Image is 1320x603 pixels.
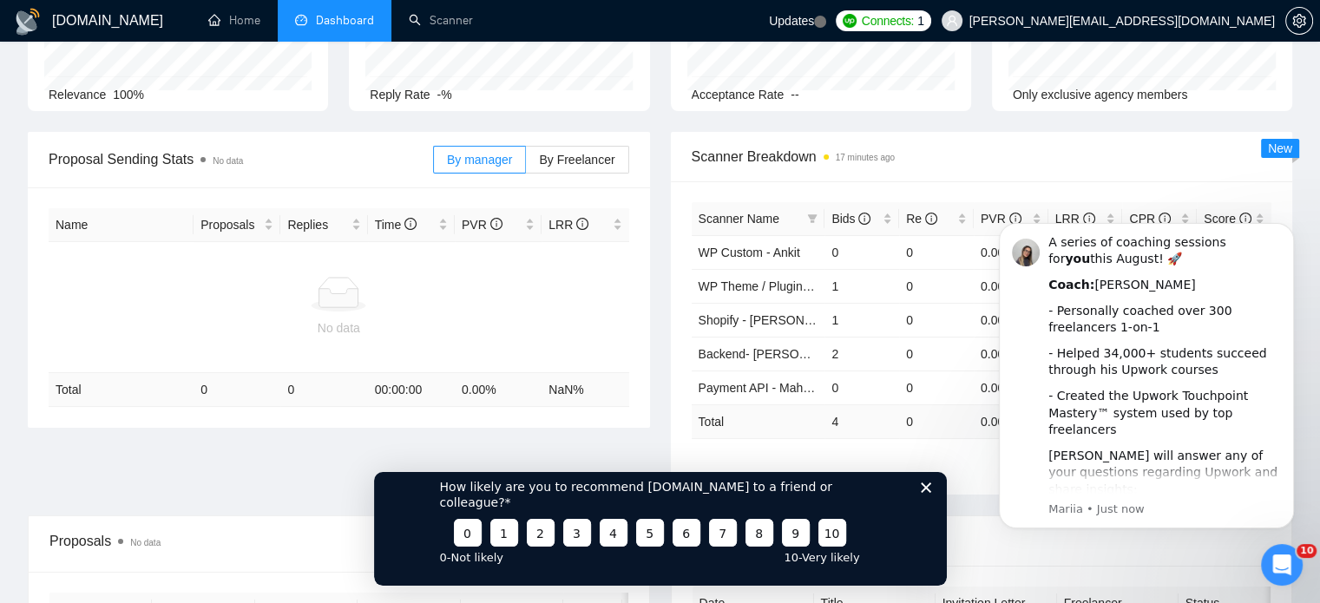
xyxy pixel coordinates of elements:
[14,8,42,36] img: logo
[368,373,455,407] td: 00:00:00
[862,11,914,30] span: Connects:
[831,212,870,226] span: Bids
[375,218,417,232] span: Time
[899,337,974,370] td: 0
[946,15,958,27] span: user
[194,208,280,242] th: Proposals
[462,218,502,232] span: PVR
[1013,88,1188,102] span: Only exclusive agency members
[437,88,452,102] span: -%
[1297,544,1317,558] span: 10
[208,13,260,28] a: homeHome
[925,213,937,225] span: info-circle
[692,88,785,102] span: Acceptance Rate
[1285,7,1313,35] button: setting
[769,14,814,28] span: Updates
[899,370,974,404] td: 0
[804,206,821,232] span: filter
[699,246,800,259] a: WP Custom - Ankit
[824,235,899,269] td: 0
[280,373,367,407] td: 0
[807,213,818,224] span: filter
[1268,141,1292,155] span: New
[409,13,473,28] a: searchScanner
[843,14,857,28] img: upwork-logo.png
[576,218,588,230] span: info-circle
[374,472,947,586] iframe: Survey from GigRadar.io
[490,218,502,230] span: info-circle
[692,404,825,438] td: Total
[542,373,628,407] td: NaN %
[973,197,1320,556] iframe: Intercom notifications message
[836,153,895,162] time: 17 minutes ago
[49,373,194,407] td: Total
[49,148,433,170] span: Proposal Sending Stats
[824,303,899,337] td: 1
[280,208,367,242] th: Replies
[548,218,588,232] span: LRR
[899,235,974,269] td: 0
[824,370,899,404] td: 0
[194,373,280,407] td: 0
[699,212,779,226] span: Scanner Name
[213,156,243,166] span: No data
[1286,14,1312,28] span: setting
[699,279,914,293] a: WP Theme / Plugin - [PERSON_NAME]
[858,213,870,225] span: info-circle
[699,313,850,327] a: Shopify - [PERSON_NAME]
[455,373,542,407] td: 0.00 %
[113,88,144,102] span: 100%
[447,153,512,167] span: By manager
[824,269,899,303] td: 1
[49,88,106,102] span: Relevance
[130,538,161,547] span: No data
[692,146,1272,167] span: Scanner Breakdown
[699,347,853,361] a: Backend- [PERSON_NAME]
[824,337,899,370] td: 2
[49,208,194,242] th: Name
[56,318,622,338] div: No data
[49,530,338,558] div: Proposals
[316,13,374,28] span: Dashboard
[699,381,823,395] a: Payment API - Mahesh
[1285,14,1313,28] a: setting
[899,269,974,303] td: 0
[539,153,614,167] span: By Freelancer
[791,88,798,102] span: --
[295,14,307,26] span: dashboard
[899,303,974,337] td: 0
[370,88,430,102] span: Reply Rate
[404,218,417,230] span: info-circle
[1261,544,1303,586] iframe: Intercom live chat
[917,11,924,30] span: 1
[824,404,899,438] td: 4
[200,215,260,234] span: Proposals
[287,215,347,234] span: Replies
